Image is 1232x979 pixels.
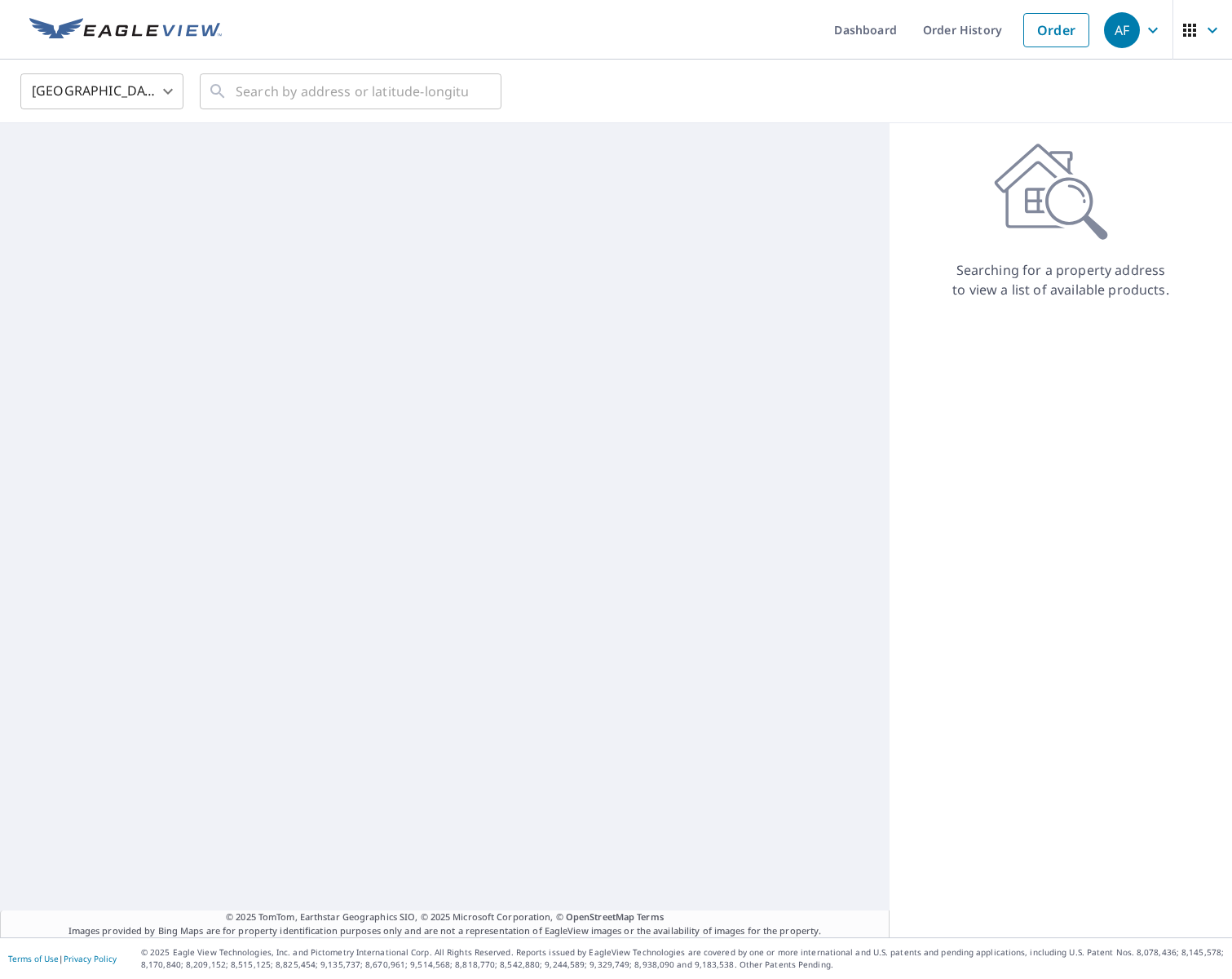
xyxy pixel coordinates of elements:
[8,953,59,964] a: Terms of Use
[236,69,468,114] input: Search by address or latitude-longitude
[566,910,634,923] a: OpenStreetMap
[29,18,222,42] img: EV Logo
[8,954,117,963] p: |
[637,910,664,923] a: Terms
[952,260,1170,299] p: Searching for a property address to view a list of available products.
[1104,12,1140,48] div: AF
[64,953,117,964] a: Privacy Policy
[20,69,183,114] div: [GEOGRAPHIC_DATA]
[226,910,664,924] span: © 2025 TomTom, Earthstar Geographics SIO, © 2025 Microsoft Corporation, ©
[1023,13,1089,47] a: Order
[141,946,1224,971] p: © 2025 Eagle View Technologies, Inc. and Pictometry International Corp. All Rights Reserved. Repo...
